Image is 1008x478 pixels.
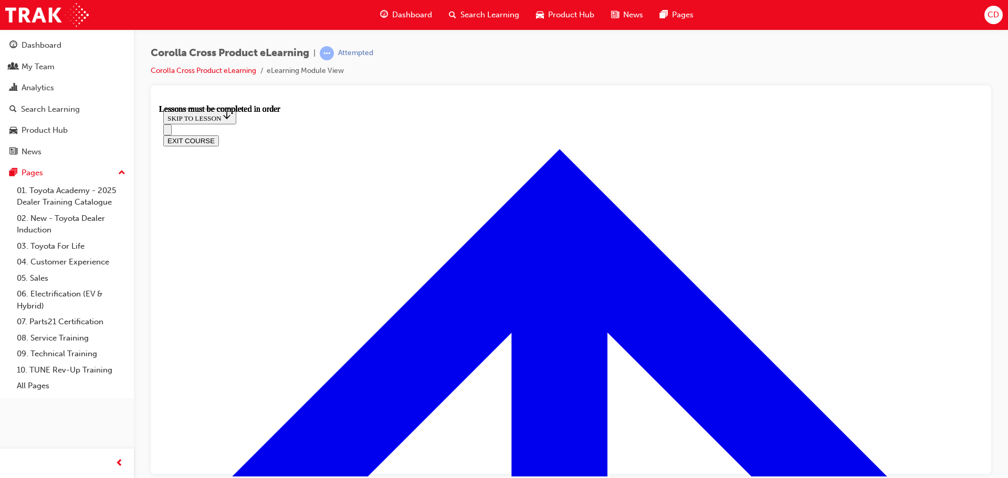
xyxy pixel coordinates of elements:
[9,83,17,93] span: chart-icon
[4,20,820,42] nav: Navigation menu
[22,146,41,158] div: News
[4,31,60,42] button: EXIT COURSE
[4,163,130,183] button: Pages
[320,46,334,60] span: learningRecordVerb_ATTEMPT-icon
[21,103,80,115] div: Search Learning
[611,8,619,22] span: news-icon
[449,8,456,22] span: search-icon
[9,126,17,135] span: car-icon
[9,147,17,157] span: news-icon
[9,62,17,72] span: people-icon
[9,41,17,50] span: guage-icon
[528,4,603,26] a: car-iconProduct Hub
[8,10,73,18] span: SKIP TO LESSON
[988,9,999,21] span: CD
[440,4,528,26] a: search-iconSearch Learning
[4,78,130,98] a: Analytics
[22,39,61,51] div: Dashboard
[672,9,694,21] span: Pages
[338,48,373,58] div: Attempted
[4,57,130,77] a: My Team
[13,238,130,254] a: 03. Toyota For Life
[460,9,519,21] span: Search Learning
[4,100,130,119] a: Search Learning
[13,346,130,362] a: 09. Technical Training
[118,166,125,180] span: up-icon
[151,47,309,59] span: Corolla Cross Product eLearning
[4,34,130,163] button: DashboardMy TeamAnalyticsSearch LearningProduct HubNews
[9,105,17,114] span: search-icon
[13,378,130,394] a: All Pages
[4,4,77,20] button: SKIP TO LESSON
[22,124,68,136] div: Product Hub
[115,457,123,470] span: prev-icon
[392,9,432,21] span: Dashboard
[603,4,652,26] a: news-iconNews
[4,121,130,140] a: Product Hub
[22,167,43,179] div: Pages
[372,4,440,26] a: guage-iconDashboard
[267,65,344,77] li: eLearning Module View
[536,8,544,22] span: car-icon
[151,66,256,75] a: Corolla Cross Product eLearning
[22,61,55,73] div: My Team
[13,330,130,346] a: 08. Service Training
[22,82,54,94] div: Analytics
[623,9,643,21] span: News
[13,210,130,238] a: 02. New - Toyota Dealer Induction
[4,20,13,31] button: Open navigation menu
[13,270,130,286] a: 05. Sales
[13,183,130,210] a: 01. Toyota Academy - 2025 Dealer Training Catalogue
[4,36,130,55] a: Dashboard
[652,4,702,26] a: pages-iconPages
[5,3,89,27] img: Trak
[660,8,668,22] span: pages-icon
[984,6,1003,24] button: CD
[13,362,130,378] a: 10. TUNE Rev-Up Training
[13,286,130,314] a: 06. Electrification (EV & Hybrid)
[13,254,130,270] a: 04. Customer Experience
[548,9,594,21] span: Product Hub
[4,142,130,162] a: News
[313,47,316,59] span: |
[9,168,17,178] span: pages-icon
[13,314,130,330] a: 07. Parts21 Certification
[380,8,388,22] span: guage-icon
